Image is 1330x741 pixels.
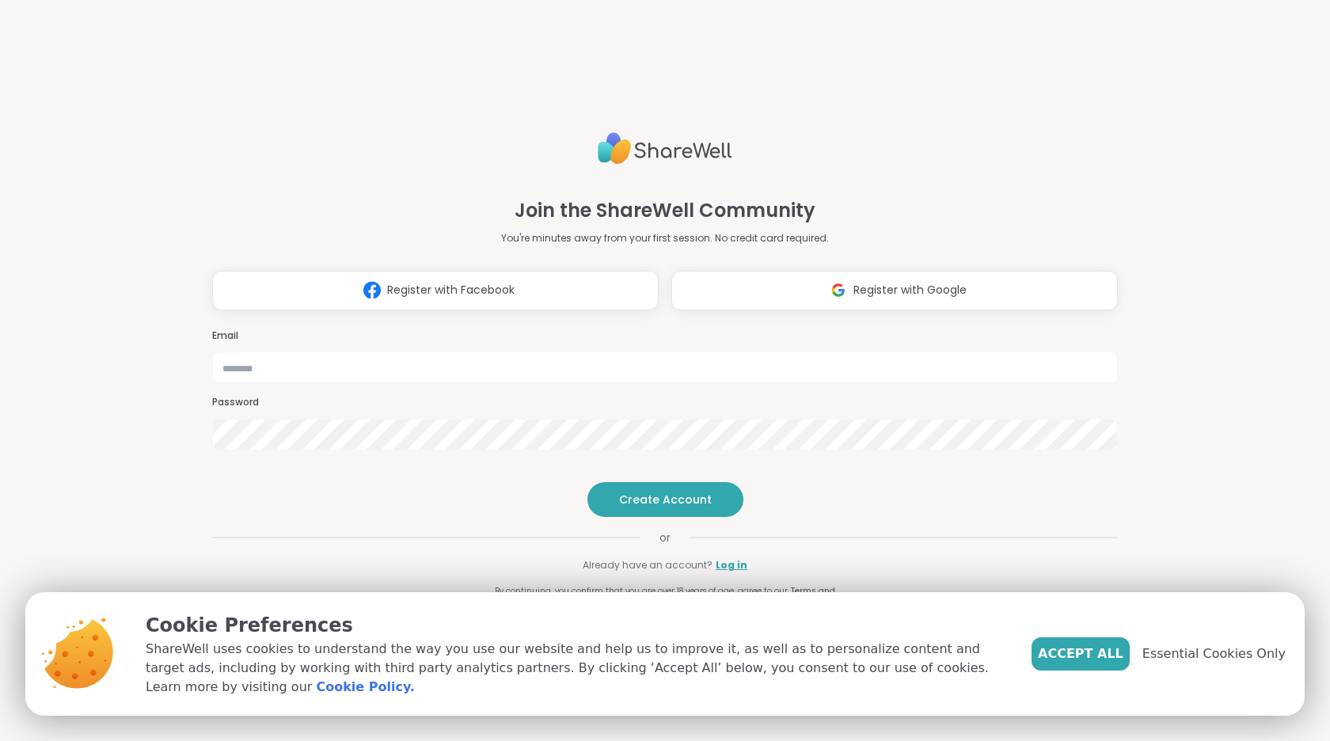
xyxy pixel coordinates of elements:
p: ShareWell uses cookies to understand the way you use our website and help us to improve it, as we... [146,640,1006,697]
a: Log in [716,558,747,572]
img: ShareWell Logomark [823,275,853,305]
span: Create Account [619,492,712,507]
span: By continuing, you confirm that you are over 18 years of age, agree to our [495,585,788,597]
span: Register with Google [853,282,967,298]
h3: Email [212,329,1118,343]
button: Accept All [1032,637,1130,671]
button: Register with Facebook [212,271,659,310]
span: Register with Facebook [387,282,515,298]
img: ShareWell Logo [598,126,732,171]
span: Essential Cookies Only [1142,644,1286,663]
h3: Password [212,396,1118,409]
button: Create Account [587,482,743,517]
img: ShareWell Logomark [357,275,387,305]
p: Cookie Preferences [146,611,1006,640]
p: You're minutes away from your first session. No credit card required. [501,231,829,245]
h1: Join the ShareWell Community [515,196,815,225]
a: Cookie Policy. [316,678,414,697]
span: Accept All [1038,644,1123,663]
button: Register with Google [671,271,1118,310]
span: Already have an account? [583,558,712,572]
span: or [640,530,690,545]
